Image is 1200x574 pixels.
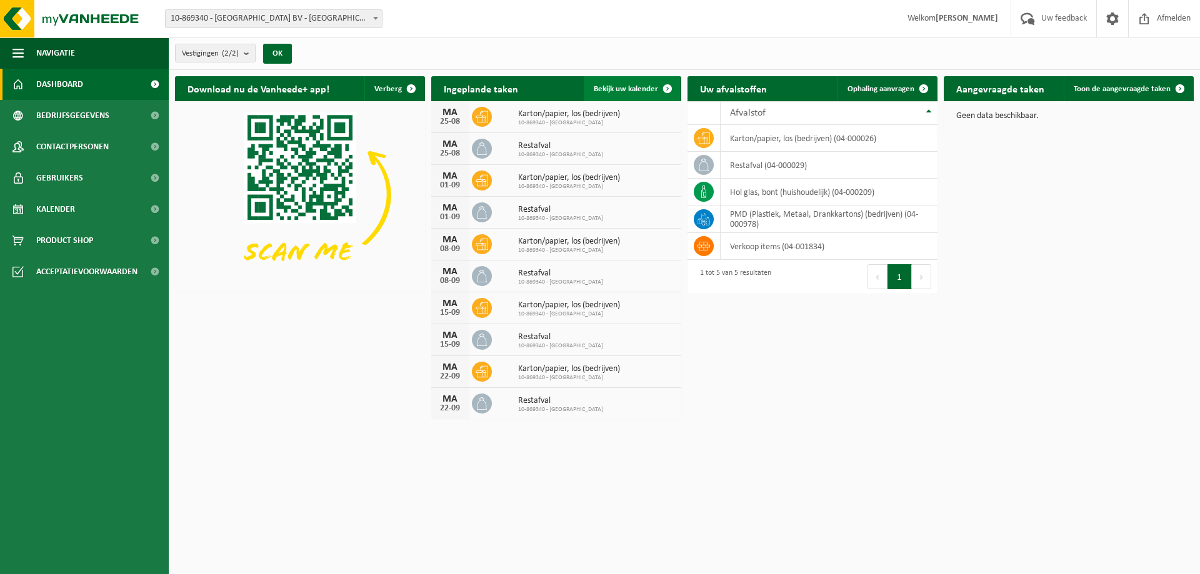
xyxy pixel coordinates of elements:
span: Restafval [518,141,603,151]
span: Restafval [518,205,603,215]
td: karton/papier, los (bedrijven) (04-000026) [721,125,937,152]
span: 10-869340 - [GEOGRAPHIC_DATA] [518,279,603,286]
span: Karton/papier, los (bedrijven) [518,237,620,247]
span: 10-869340 - [GEOGRAPHIC_DATA] [518,119,620,127]
div: MA [437,107,462,117]
h2: Ingeplande taken [431,76,531,101]
span: Vestigingen [182,44,239,63]
span: 10-869340 - KORTRIJK BUSINESS PARK BV - KORTRIJK [165,9,382,28]
strong: [PERSON_NAME] [936,14,998,23]
span: Restafval [518,332,603,342]
span: Karton/papier, los (bedrijven) [518,109,620,119]
span: Afvalstof [730,108,766,118]
span: 10-869340 - [GEOGRAPHIC_DATA] [518,406,603,413]
span: Restafval [518,269,603,279]
h2: Uw afvalstoffen [687,76,779,101]
div: 08-09 [437,277,462,285]
a: Toon de aangevraagde taken [1064,76,1192,101]
td: PMD (Plastiek, Metaal, Drankkartons) (bedrijven) (04-000978) [721,205,937,233]
div: MA [437,362,462,372]
td: verkoop items (04-001834) [721,233,937,260]
span: 10-869340 - [GEOGRAPHIC_DATA] [518,247,620,254]
span: Navigatie [36,37,75,69]
span: Verberg [374,85,402,93]
div: MA [437,235,462,245]
span: 10-869340 - [GEOGRAPHIC_DATA] [518,215,603,222]
span: 10-869340 - [GEOGRAPHIC_DATA] [518,310,620,318]
button: Next [912,264,931,289]
div: 1 tot 5 van 5 resultaten [694,263,771,290]
a: Ophaling aanvragen [837,76,936,101]
span: Kalender [36,194,75,225]
span: Contactpersonen [36,131,109,162]
div: MA [437,171,462,181]
h2: Download nu de Vanheede+ app! [175,76,342,101]
div: MA [437,267,462,277]
a: Bekijk uw kalender [584,76,680,101]
button: 1 [887,264,912,289]
span: Karton/papier, los (bedrijven) [518,300,620,310]
span: Karton/papier, los (bedrijven) [518,173,620,183]
span: Toon de aangevraagde taken [1074,85,1171,93]
td: hol glas, bont (huishoudelijk) (04-000209) [721,179,937,205]
td: restafval (04-000029) [721,152,937,179]
div: MA [437,203,462,213]
span: 10-869340 - [GEOGRAPHIC_DATA] [518,374,620,382]
div: 22-09 [437,404,462,413]
div: MA [437,394,462,404]
span: Ophaling aanvragen [847,85,914,93]
span: Dashboard [36,69,83,100]
span: Product Shop [36,225,93,256]
span: Restafval [518,396,603,406]
div: 08-09 [437,245,462,254]
h2: Aangevraagde taken [944,76,1057,101]
div: MA [437,299,462,309]
span: 10-869340 - KORTRIJK BUSINESS PARK BV - KORTRIJK [166,10,382,27]
button: Vestigingen(2/2) [175,44,256,62]
p: Geen data beschikbaar. [956,112,1181,121]
div: 25-08 [437,149,462,158]
button: Previous [867,264,887,289]
div: 01-09 [437,181,462,190]
div: MA [437,139,462,149]
span: 10-869340 - [GEOGRAPHIC_DATA] [518,151,603,159]
button: Verberg [364,76,424,101]
div: 25-08 [437,117,462,126]
div: 01-09 [437,213,462,222]
button: OK [263,44,292,64]
div: MA [437,330,462,340]
span: Bedrijfsgegevens [36,100,109,131]
span: 10-869340 - [GEOGRAPHIC_DATA] [518,342,603,350]
img: Download de VHEPlus App [175,101,425,289]
div: 22-09 [437,372,462,381]
span: Karton/papier, los (bedrijven) [518,364,620,374]
div: 15-09 [437,340,462,349]
span: Gebruikers [36,162,83,194]
count: (2/2) [222,49,239,57]
span: Bekijk uw kalender [594,85,658,93]
div: 15-09 [437,309,462,317]
span: Acceptatievoorwaarden [36,256,137,287]
span: 10-869340 - [GEOGRAPHIC_DATA] [518,183,620,191]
